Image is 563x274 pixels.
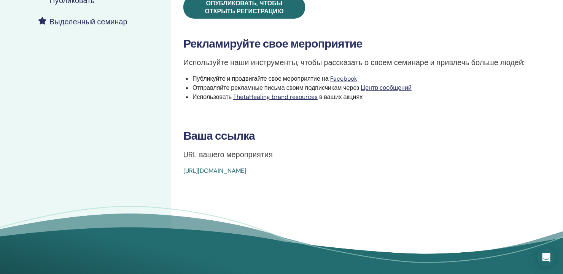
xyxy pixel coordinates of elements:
li: Отправляйте рекламные письма своим подписчикам через [192,83,534,92]
li: Публикуйте и продвигайте свое мероприятие на [192,74,534,83]
a: Центр сообщений [361,84,412,92]
p: Используйте наши инструменты, чтобы рассказать о своем семинаре и привлечь больше людей: [183,57,534,68]
li: Использовать в ваших акциях [192,92,534,102]
h4: Выделенный семинар [49,17,127,26]
a: [URL][DOMAIN_NAME] [183,167,246,175]
p: URL вашего мероприятия [183,149,534,160]
a: Facebook [330,75,357,83]
h3: Рекламируйте свое мероприятие [183,37,534,51]
div: Open Intercom Messenger [537,248,555,266]
a: ThetaHealing brand resources [233,93,318,101]
h3: Ваша ссылка [183,129,534,143]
